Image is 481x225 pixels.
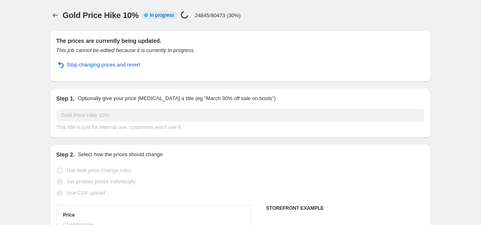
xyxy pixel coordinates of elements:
span: Set product prices individually [67,179,136,185]
h6: STOREFRONT EXAMPLE [266,205,424,211]
h2: Step 1. [56,94,75,102]
span: Stop changing prices and revert [67,61,140,69]
span: Gold Price Hike 10% [63,11,139,20]
h3: Price [63,212,75,218]
h2: Step 2. [56,151,75,159]
p: Select how the prices should change [78,151,163,159]
span: In progress [150,12,174,18]
p: 24845/80473 (30%) [195,12,241,18]
span: Use CSV upload [67,190,105,196]
p: Optionally give your price [MEDICAL_DATA] a title (eg "March 30% off sale on boots") [78,94,276,102]
button: Stop changing prices and revert [51,58,145,71]
span: This title is just for internal use, customers won't see it [56,124,181,130]
input: 30% off holiday sale [56,109,424,122]
button: Price change jobs [50,10,61,21]
i: This job cannot be edited because it is currently in progress. [56,47,195,53]
h2: The prices are currently being updated. [56,37,424,45]
span: Use bulk price change rules [67,167,131,173]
